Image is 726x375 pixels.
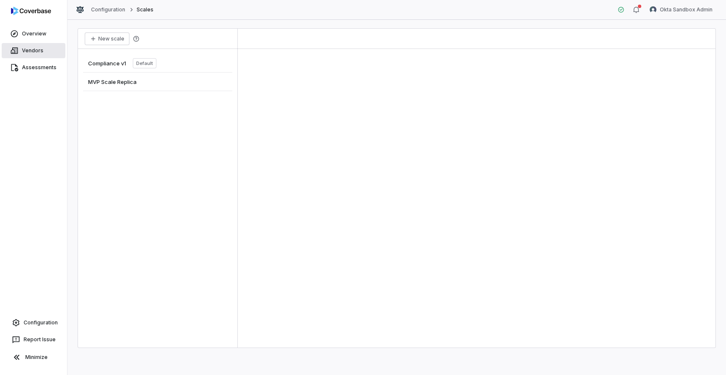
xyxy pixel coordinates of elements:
button: Report Issue [3,332,64,347]
a: Configuration [91,6,126,13]
a: Compliance v1Default [83,54,232,73]
button: New scale [85,32,129,45]
a: Configuration [3,315,64,330]
a: MVP Scale Replica [83,73,232,91]
a: Overview [2,26,65,41]
button: Okta Sandbox Admin avatarOkta Sandbox Admin [645,3,718,16]
a: Assessments [2,60,65,75]
span: Compliance v1 [88,59,126,67]
img: logo-D7KZi-bG.svg [11,7,51,15]
button: Minimize [3,349,64,366]
span: MVP Scale Replica [88,78,137,86]
span: Okta Sandbox Admin [660,6,713,13]
a: Vendors [2,43,65,58]
span: Scales [137,6,153,13]
span: Default [133,58,156,68]
img: Okta Sandbox Admin avatar [650,6,656,13]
